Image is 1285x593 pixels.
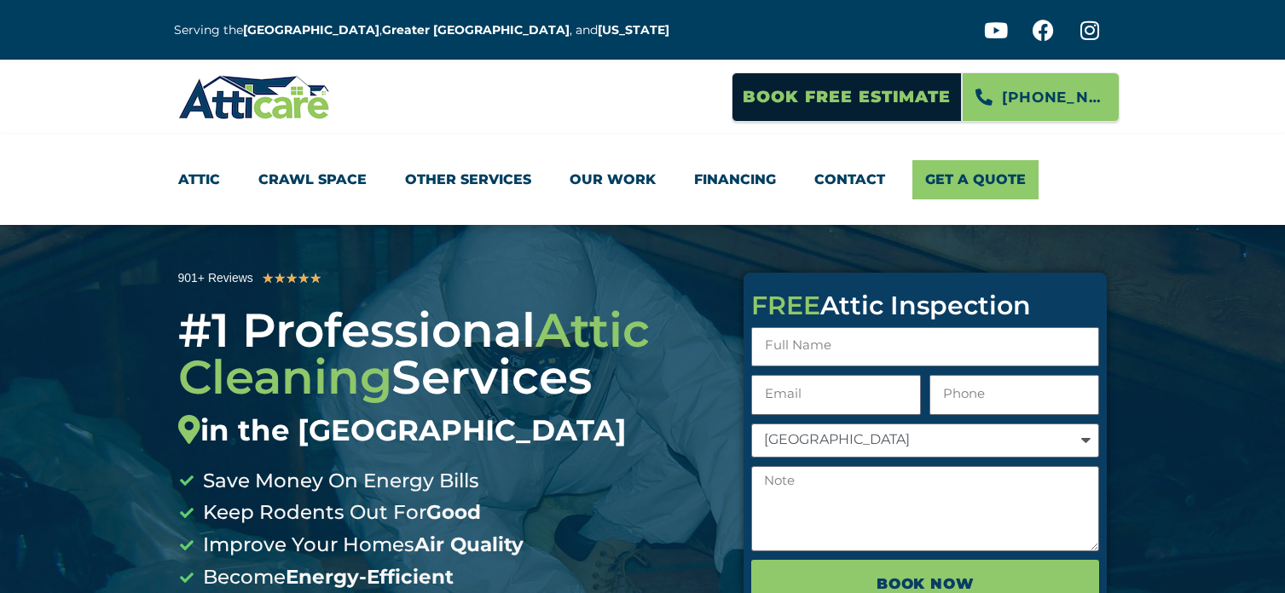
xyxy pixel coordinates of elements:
[1002,83,1106,112] span: [PHONE_NUMBER]
[382,22,570,37] a: Greater [GEOGRAPHIC_DATA]
[912,160,1039,199] a: Get A Quote
[274,268,286,290] i: ★
[414,533,524,556] b: Air Quality
[178,307,719,448] div: #1 Professional Services
[743,81,951,113] span: Book Free Estimate
[694,160,776,199] a: Financing
[178,302,650,406] span: Attic Cleaning
[751,293,1099,319] div: Attic Inspection
[751,327,1099,367] input: Full Name
[258,160,367,199] a: Crawl Space
[243,22,379,37] a: [GEOGRAPHIC_DATA]
[814,160,885,199] a: Contact
[262,268,274,290] i: ★
[426,500,481,524] b: Good
[199,465,479,498] span: Save Money On Energy Bills
[262,268,321,290] div: 5/5
[178,268,253,288] div: 901+ Reviews
[598,22,669,37] a: [US_STATE]
[732,72,962,122] a: Book Free Estimate
[751,375,921,415] input: Email
[405,160,531,199] a: Other Services
[199,529,524,561] span: Improve Your Homes
[178,413,719,448] div: in the [GEOGRAPHIC_DATA]
[178,160,1108,199] nav: Menu
[310,268,321,290] i: ★
[286,565,454,589] b: Energy-Efficient
[570,160,656,199] a: Our Work
[929,375,1099,415] input: Only numbers and phone characters (#, -, *, etc) are accepted.
[174,20,682,40] p: Serving the , , and
[199,497,481,529] span: Keep Rodents Out For
[751,290,820,321] span: FREE
[286,268,298,290] i: ★
[962,72,1120,122] a: [PHONE_NUMBER]
[298,268,310,290] i: ★
[178,160,220,199] a: Attic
